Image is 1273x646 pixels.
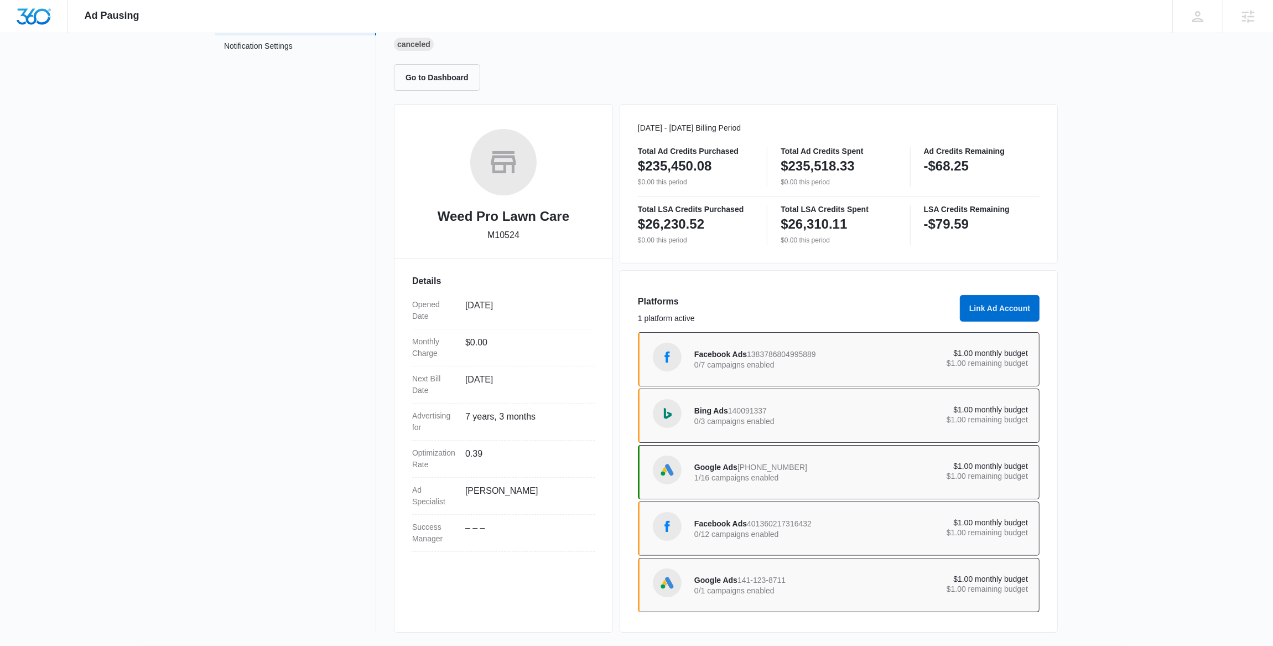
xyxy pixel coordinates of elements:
[465,410,586,433] dd: 7 years, 3 months
[638,235,754,245] p: $0.00 this period
[861,585,1028,593] p: $1.00 remaining budget
[465,336,586,359] dd: $0.00
[861,462,1028,470] p: $1.00 monthly budget
[861,416,1028,423] p: $1.00 remaining budget
[638,502,1040,556] a: Facebook AdsFacebook Ads4013602173164320/12 campaigns enabled$1.00 monthly budget$1.00 remaining ...
[659,349,676,365] img: Facebook Ads
[638,445,1040,499] a: Google AdsGoogle Ads[PHONE_NUMBER]1/16 campaigns enabled$1.00 monthly budget$1.00 remaining budget
[747,519,812,528] span: 401360217316432
[638,177,754,187] p: $0.00 this period
[412,447,456,471] dt: Optimization Rate
[861,472,1028,480] p: $1.00 remaining budget
[861,529,1028,536] p: $1.00 remaining budget
[694,530,861,538] p: 0/12 campaigns enabled
[638,157,711,175] p: $235,450.08
[728,406,767,415] span: 140091337
[924,215,969,233] p: -$79.59
[487,229,519,242] p: M10524
[412,521,456,545] dt: Success Manager
[659,462,676,478] img: Google Ads
[412,292,595,329] div: Opened Date[DATE]
[694,576,737,585] span: Google Ads
[638,215,704,233] p: $26,230.52
[465,521,586,545] dd: – – –
[224,40,293,55] a: Notification Settings
[694,474,861,482] p: 1/16 campaigns enabled
[412,373,456,396] dt: Next Bill Date
[412,336,456,359] dt: Monthly Charge
[694,417,861,425] p: 0/3 campaigns enabled
[412,441,595,478] div: Optimization Rate0.39
[737,576,786,585] span: 141-123-8711
[412,515,595,552] div: Success Manager– – –
[412,299,456,322] dt: Opened Date
[412,484,456,508] dt: Ad Specialist
[861,406,1028,414] p: $1.00 monthly budget
[861,519,1028,526] p: $1.00 monthly budget
[465,299,586,322] dd: [DATE]
[465,447,586,471] dd: 0.39
[781,205,896,213] p: Total LSA Credits Spent
[694,463,737,472] span: Google Ads
[781,147,896,155] p: Total Ad Credits Spent
[638,389,1040,443] a: Bing AdsBing Ads1400913370/3 campaigns enabled$1.00 monthly budget$1.00 remaining budget
[638,295,953,308] h3: Platforms
[412,366,595,404] div: Next Bill Date[DATE]
[924,205,1040,213] p: LSA Credits Remaining
[861,575,1028,583] p: $1.00 monthly budget
[861,349,1028,357] p: $1.00 monthly budget
[781,235,896,245] p: $0.00 this period
[781,177,896,187] p: $0.00 this period
[412,404,595,441] div: Advertising for7 years, 3 months
[694,361,861,369] p: 0/7 campaigns enabled
[394,64,480,91] button: Go to Dashboard
[638,558,1040,612] a: Google AdsGoogle Ads141-123-87110/1 campaigns enabled$1.00 monthly budget$1.00 remaining budget
[638,147,754,155] p: Total Ad Credits Purchased
[659,575,676,591] img: Google Ads
[638,205,754,213] p: Total LSA Credits Purchased
[412,478,595,515] div: Ad Specialist[PERSON_NAME]
[659,518,676,535] img: Facebook Ads
[465,373,586,396] dd: [DATE]
[394,38,434,51] div: Canceled
[659,405,676,422] img: Bing Ads
[694,587,861,595] p: 0/1 campaigns enabled
[781,157,854,175] p: $235,518.33
[694,519,747,528] span: Facebook Ads
[960,295,1040,322] button: Link Ad Account
[438,206,569,226] h2: Weed Pro Lawn Care
[85,10,139,22] span: Ad Pausing
[638,313,953,324] p: 1 platform active
[737,463,807,472] span: [PHONE_NUMBER]
[747,350,816,359] span: 1383786804995889
[412,275,595,288] h3: Details
[694,350,747,359] span: Facebook Ads
[412,410,456,433] dt: Advertising for
[465,484,586,508] dd: [PERSON_NAME]
[924,147,1040,155] p: Ad Credits Remaining
[412,329,595,366] div: Monthly Charge$0.00
[638,332,1040,386] a: Facebook AdsFacebook Ads13837868049958890/7 campaigns enabled$1.00 monthly budget$1.00 remaining ...
[781,215,847,233] p: $26,310.11
[694,406,728,415] span: Bing Ads
[861,359,1028,367] p: $1.00 remaining budget
[394,73,487,82] a: Go to Dashboard
[924,157,969,175] p: -$68.25
[638,122,1040,134] p: [DATE] - [DATE] Billing Period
